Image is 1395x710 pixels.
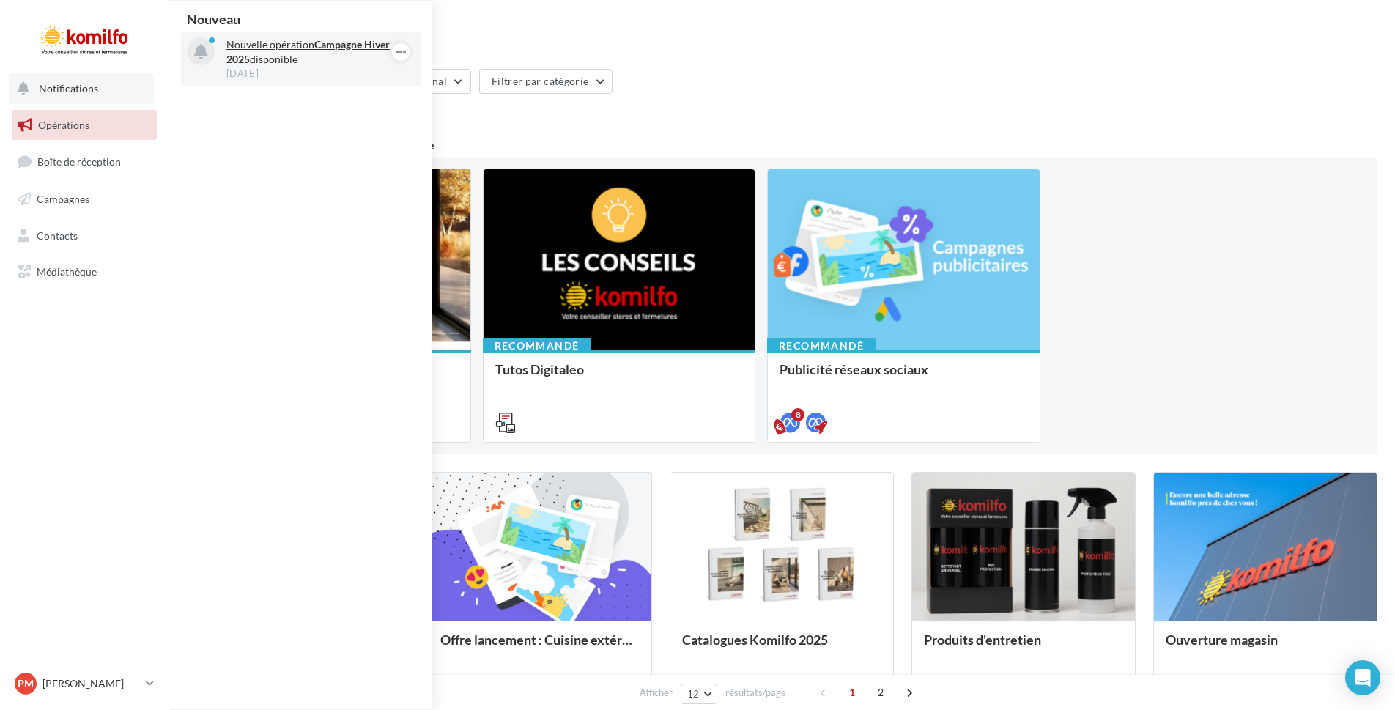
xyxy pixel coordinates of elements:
[18,676,34,691] span: PM
[186,139,1377,151] div: 3 opérations recommandées par votre enseigne
[495,362,744,391] div: Tutos Digitaleo
[780,362,1028,391] div: Publicité réseaux sociaux
[483,338,591,354] div: Recommandé
[767,338,876,354] div: Recommandé
[9,73,154,104] button: Notifications
[37,193,89,205] span: Campagnes
[924,632,1123,662] div: Produits d'entretien
[640,686,673,700] span: Afficher
[9,221,160,251] a: Contacts
[840,681,864,704] span: 1
[869,681,892,704] span: 2
[791,408,804,421] div: 8
[440,632,640,662] div: Offre lancement : Cuisine extérieur
[681,684,718,704] button: 12
[1166,632,1365,662] div: Ouverture magasin
[479,69,613,94] button: Filtrer par catégorie
[37,265,97,278] span: Médiathèque
[39,82,98,95] span: Notifications
[9,184,160,215] a: Campagnes
[687,688,700,700] span: 12
[725,686,786,700] span: résultats/page
[12,670,157,698] a: PM [PERSON_NAME]
[37,155,121,168] span: Boîte de réception
[38,119,89,131] span: Opérations
[682,632,881,662] div: Catalogues Komilfo 2025
[9,256,160,287] a: Médiathèque
[42,676,140,691] p: [PERSON_NAME]
[186,23,1377,45] div: Opérations marketing
[37,229,78,241] span: Contacts
[9,110,160,141] a: Opérations
[1345,660,1380,695] div: Open Intercom Messenger
[9,146,160,177] a: Boîte de réception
